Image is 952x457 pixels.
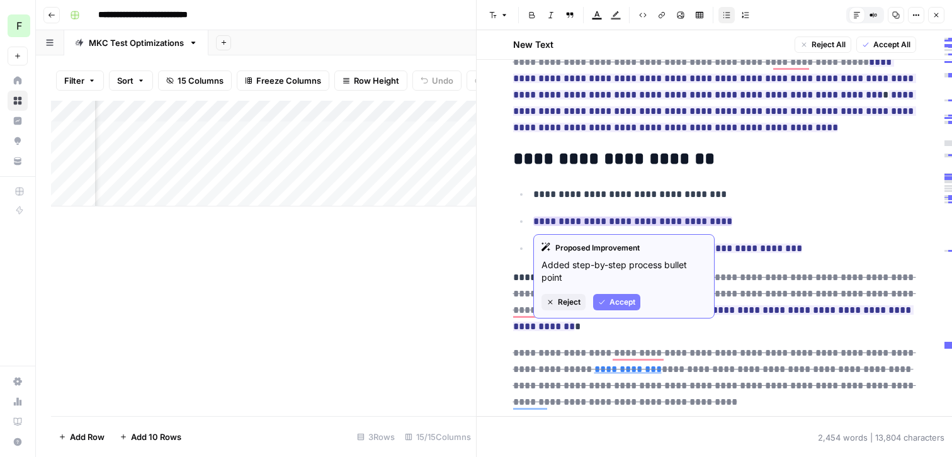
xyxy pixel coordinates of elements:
a: Insights [8,111,28,131]
button: Accept All [856,37,916,53]
button: Help + Support [8,432,28,452]
button: Add 10 Rows [112,427,189,447]
button: Workspace: Flywheel Demo [8,10,28,42]
button: 15 Columns [158,71,232,91]
span: Reject All [812,39,846,50]
button: Freeze Columns [237,71,329,91]
a: Settings [8,371,28,392]
span: Freeze Columns [256,74,321,87]
a: Opportunities [8,131,28,151]
button: Undo [412,71,462,91]
a: Learning Hub [8,412,28,432]
span: Reject [558,296,581,308]
div: 3 Rows [352,427,400,447]
a: Your Data [8,151,28,171]
div: 15/15 Columns [400,427,476,447]
p: Added step-by-step process bullet point [541,259,706,284]
span: Filter [64,74,84,87]
span: Sort [117,74,133,87]
a: Browse [8,91,28,111]
span: Add 10 Rows [131,431,181,443]
button: Accept [593,294,640,310]
button: Reject All [795,37,851,53]
span: Accept [609,296,635,308]
div: MKC Test Optimizations [89,37,184,49]
span: F [16,18,22,33]
span: 15 Columns [178,74,224,87]
button: Add Row [51,427,112,447]
button: Filter [56,71,104,91]
div: 2,454 words | 13,804 characters [818,431,944,444]
button: Reject [541,294,586,310]
a: Usage [8,392,28,412]
button: Sort [109,71,153,91]
button: Row Height [334,71,407,91]
span: Add Row [70,431,105,443]
span: Row Height [354,74,399,87]
span: Accept All [873,39,910,50]
a: Home [8,71,28,91]
div: Proposed Improvement [541,242,706,254]
a: MKC Test Optimizations [64,30,208,55]
span: Undo [432,74,453,87]
h2: New Text [513,38,553,51]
